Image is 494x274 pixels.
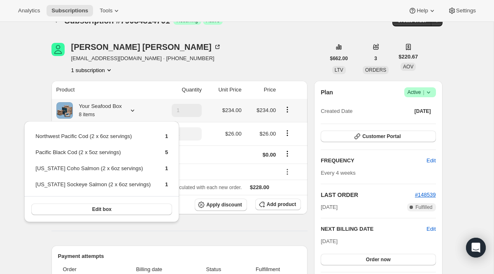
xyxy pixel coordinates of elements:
span: Help [417,7,428,14]
span: LTV [335,67,343,73]
button: Product actions [281,129,294,138]
button: 3 [369,53,382,64]
td: Pacific Black Cod (2 x 5oz servings) [35,148,151,163]
span: 1 [165,133,168,139]
span: Tools [100,7,112,14]
th: Price [244,81,279,99]
button: Product actions [281,105,294,114]
button: $662.00 [325,53,353,64]
button: Help [403,5,441,16]
span: Billing date [111,265,188,274]
span: Add product [267,201,296,208]
button: Settings [443,5,481,16]
span: 1 [165,165,168,171]
button: Edit box [31,204,172,215]
span: ORDERS [365,67,386,73]
span: Analytics [18,7,40,14]
span: $0.00 [263,152,276,158]
th: Product [51,81,155,99]
span: AOV [403,64,413,70]
td: [US_STATE] Coho Salmon (2 x 6oz servings) [35,164,151,179]
button: Analytics [13,5,45,16]
span: Subscriptions [51,7,88,14]
button: [DATE] [410,105,436,117]
span: 5 [165,149,168,155]
span: Vicki Lindsay [51,43,65,56]
button: Shipping actions [281,149,294,158]
span: Fulfilled [415,204,432,211]
button: Edit [422,154,440,167]
button: Product actions [71,66,113,74]
span: | [423,89,424,96]
button: Tools [95,5,126,16]
span: Created Date [321,107,352,115]
span: Order now [366,256,391,263]
th: Unit Price [204,81,244,99]
h2: LAST ORDER [321,191,415,199]
button: Edit [426,225,436,233]
h2: FREQUENCY [321,157,426,165]
span: Active [408,88,433,96]
span: Apply discount [206,201,242,208]
th: Quantity [155,81,204,99]
button: #148539 [415,191,436,199]
span: $228.00 [250,184,269,190]
span: [DATE] [321,238,338,244]
span: $234.00 [222,107,242,113]
td: Northwest Pacific Cod (2 x 6oz servings) [35,132,151,147]
span: Fulfillment [240,265,296,274]
button: Add product [255,199,301,210]
span: 3 [374,55,377,62]
span: Customer Portal [362,133,401,140]
img: product img [56,102,73,119]
h2: NEXT BILLING DATE [321,225,426,233]
div: Your Seafood Box [73,102,122,119]
td: [US_STATE] Sockeye Salmon (2 x 6oz servings) [35,180,151,195]
span: [EMAIL_ADDRESS][DOMAIN_NAME] · [PHONE_NUMBER] [71,54,221,63]
div: [PERSON_NAME] [PERSON_NAME] [71,43,221,51]
button: Apply discount [195,199,247,211]
h2: Plan [321,88,333,96]
div: Open Intercom Messenger [466,238,486,258]
span: $26.00 [260,131,276,137]
span: [DATE] [321,203,338,211]
span: Status [193,265,235,274]
span: $662.00 [330,55,348,62]
button: Subscriptions [47,5,93,16]
span: Edit box [92,206,112,213]
span: $26.00 [225,131,242,137]
span: [DATE] [415,108,431,115]
span: 1 [165,181,168,187]
button: Order now [321,254,436,265]
span: $234.00 [256,107,276,113]
span: Edit [426,157,436,165]
button: Customer Portal [321,131,436,142]
h2: Payment attempts [58,252,301,260]
span: $220.67 [398,53,418,61]
span: Every 4 weeks [321,170,356,176]
a: #148539 [415,192,436,198]
small: 8 items [79,112,95,117]
span: Settings [456,7,476,14]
